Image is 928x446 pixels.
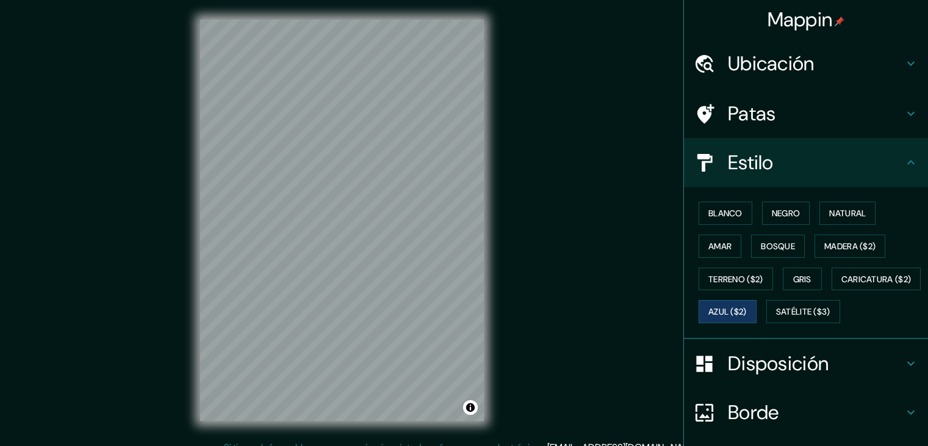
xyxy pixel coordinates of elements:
[832,268,921,291] button: Caricatura ($2)
[728,351,829,376] font: Disposición
[768,7,833,32] font: Mappin
[761,241,795,252] font: Bosque
[699,235,741,258] button: Amar
[728,150,774,175] font: Estilo
[684,39,928,88] div: Ubicación
[751,235,805,258] button: Bosque
[819,398,915,433] iframe: Lanzador de widgets de ayuda
[776,307,830,318] font: Satélite ($3)
[708,208,743,219] font: Blanco
[699,300,757,323] button: Azul ($2)
[766,300,840,323] button: Satélite ($3)
[728,400,779,425] font: Borde
[819,202,876,225] button: Natural
[815,235,885,258] button: Madera ($2)
[708,307,747,318] font: Azul ($2)
[783,268,822,291] button: Gris
[762,202,810,225] button: Negro
[824,241,876,252] font: Madera ($2)
[708,274,763,285] font: Terreno ($2)
[728,51,815,76] font: Ubicación
[728,101,776,126] font: Patas
[463,400,478,415] button: Activar o desactivar atribución
[699,268,773,291] button: Terreno ($2)
[699,202,752,225] button: Blanco
[793,274,811,285] font: Gris
[684,388,928,437] div: Borde
[835,16,844,26] img: pin-icon.png
[841,274,912,285] font: Caricatura ($2)
[772,208,800,219] font: Negro
[708,241,732,252] font: Amar
[684,89,928,138] div: Patas
[829,208,866,219] font: Natural
[684,339,928,388] div: Disposición
[200,20,484,421] canvas: Mapa
[684,138,928,187] div: Estilo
